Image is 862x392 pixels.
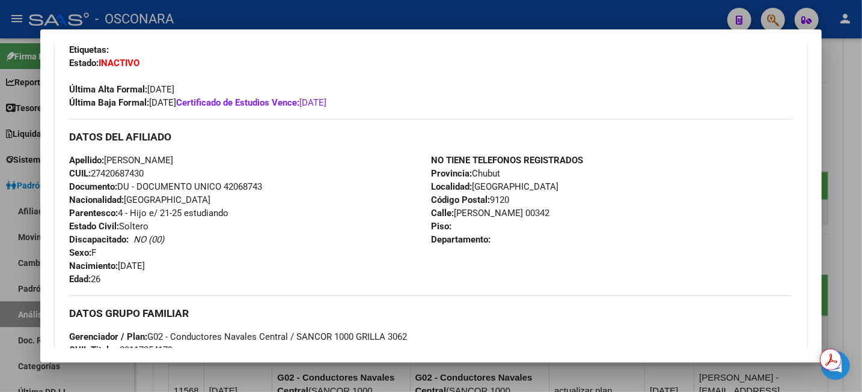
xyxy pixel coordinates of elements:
[431,194,490,205] strong: Código Postal:
[431,221,451,232] strong: Piso:
[69,97,149,108] strong: Última Baja Formal:
[69,58,99,68] strong: Estado:
[69,168,144,179] span: 27420687430
[69,261,145,271] span: [DATE]
[69,97,176,108] span: [DATE]
[69,307,793,320] h3: DATOS GRUPO FAMILIAR
[176,97,326,108] span: [DATE]
[431,181,472,192] strong: Localidad:
[69,247,96,258] span: F
[69,331,147,342] strong: Gerenciador / Plan:
[431,234,491,245] strong: Departamento:
[69,194,210,205] span: [GEOGRAPHIC_DATA]
[69,345,173,355] span: 20117254179
[69,84,174,95] span: [DATE]
[69,194,124,205] strong: Nacionalidad:
[133,234,164,245] i: NO (00)
[431,208,549,219] span: [PERSON_NAME] 00342
[69,181,262,192] span: DU - DOCUMENTO UNICO 42068743
[69,181,117,192] strong: Documento:
[431,208,454,219] strong: Calle:
[69,261,118,271] strong: Nacimiento:
[69,155,173,166] span: [PERSON_NAME]
[69,155,104,166] strong: Apellido:
[431,194,509,205] span: 9120
[69,221,119,232] strong: Estado Civil:
[69,44,109,55] strong: Etiquetas:
[69,331,407,342] span: G02 - Conductores Navales Central / SANCOR 1000 GRILLA 3062
[69,208,118,219] strong: Parentesco:
[69,274,91,285] strong: Edad:
[69,168,91,179] strong: CUIL:
[431,181,558,192] span: [GEOGRAPHIC_DATA]
[431,168,500,179] span: Chubut
[431,168,472,179] strong: Provincia:
[69,221,148,232] span: Soltero
[69,345,120,355] strong: CUIL Titular:
[69,274,100,285] span: 26
[69,84,147,95] strong: Última Alta Formal:
[69,234,129,245] strong: Discapacitado:
[69,247,91,258] strong: Sexo:
[99,58,139,68] strong: INACTIVO
[69,208,228,219] span: 4 - Hijo e/ 21-25 estudiando
[431,155,583,166] strong: NO TIENE TELEFONOS REGISTRADOS
[176,97,299,108] strong: Certificado de Estudios Vence:
[69,130,793,143] h3: DATOS DEL AFILIADO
